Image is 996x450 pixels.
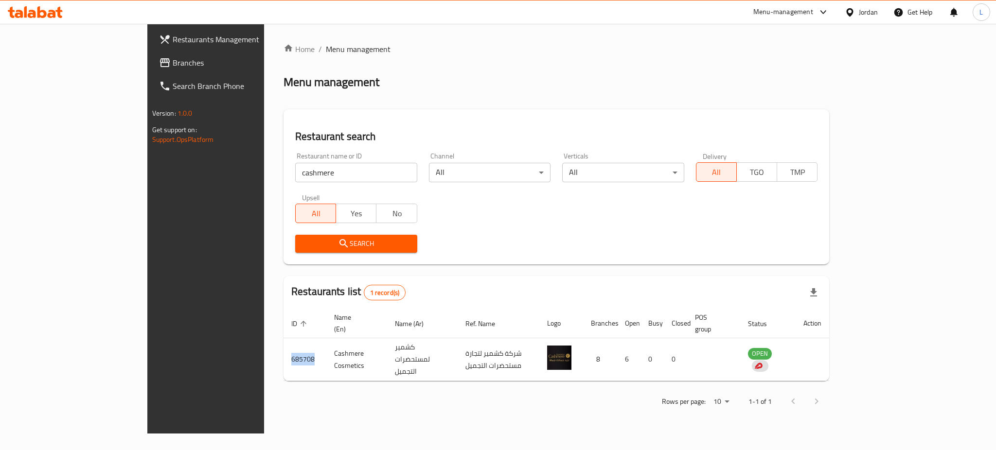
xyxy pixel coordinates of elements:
[380,207,413,221] span: No
[295,235,417,253] button: Search
[319,43,322,55] li: /
[295,204,336,223] button: All
[300,207,332,221] span: All
[284,74,379,90] h2: Menu management
[859,7,878,17] div: Jordan
[340,207,373,221] span: Yes
[700,165,733,179] span: All
[695,312,729,335] span: POS group
[664,338,687,381] td: 0
[326,338,387,381] td: Cashmere Cosmetics
[583,338,617,381] td: 8
[748,396,772,408] p: 1-1 of 1
[334,312,375,335] span: Name (En)
[753,6,813,18] div: Menu-management
[617,309,640,338] th: Open
[303,238,409,250] span: Search
[295,129,818,144] h2: Restaurant search
[802,281,825,304] div: Export file
[295,163,417,182] input: Search for restaurant name or ID..
[741,165,773,179] span: TGO
[151,51,314,74] a: Branches
[662,396,706,408] p: Rows per page:
[664,309,687,338] th: Closed
[710,395,733,409] div: Rows per page:
[173,80,306,92] span: Search Branch Phone
[748,348,772,359] span: OPEN
[617,338,640,381] td: 6
[152,133,214,146] a: Support.OpsPlatform
[336,204,376,223] button: Yes
[748,318,780,329] span: Status
[326,43,391,55] span: Menu management
[458,338,539,381] td: شركة كشمير لتجارة مستحضرات التجميل
[376,204,417,223] button: No
[284,43,829,55] nav: breadcrumb
[703,153,727,159] label: Delivery
[583,309,617,338] th: Branches
[539,309,583,338] th: Logo
[395,318,436,329] span: Name (Ar)
[752,360,768,372] div: Indicates that the vendor menu management has been moved to DH Catalog service
[777,162,818,182] button: TMP
[736,162,777,182] button: TGO
[173,57,306,69] span: Branches
[754,362,763,370] img: delivery hero logo
[429,163,551,182] div: All
[796,309,829,338] th: Action
[364,285,406,300] div: Total records count
[364,288,406,297] span: 1 record(s)
[696,162,737,182] button: All
[173,34,306,45] span: Restaurants Management
[152,123,197,136] span: Get support on:
[284,309,829,381] table: enhanced table
[640,309,664,338] th: Busy
[291,318,310,329] span: ID
[151,74,314,98] a: Search Branch Phone
[302,194,320,201] label: Upsell
[291,284,406,300] h2: Restaurants list
[152,107,176,120] span: Version:
[640,338,664,381] td: 0
[748,348,772,360] div: OPEN
[547,346,571,370] img: Cashmere Cosmetics
[151,28,314,51] a: Restaurants Management
[781,165,814,179] span: TMP
[178,107,193,120] span: 1.0.0
[979,7,983,17] span: L
[465,318,508,329] span: Ref. Name
[387,338,458,381] td: كشمير لمستحضرات التجميل
[562,163,684,182] div: All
